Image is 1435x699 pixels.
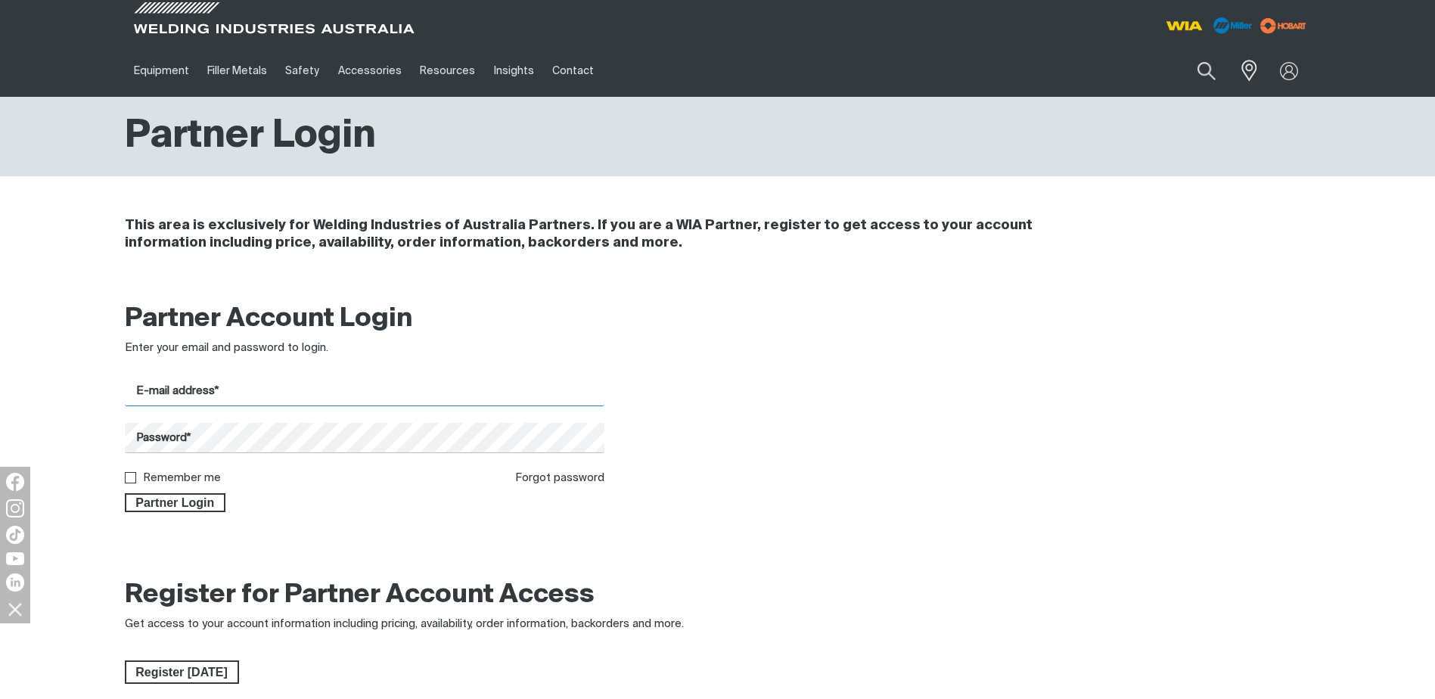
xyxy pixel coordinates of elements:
a: Register Today [125,660,239,685]
h4: This area is exclusively for Welding Industries of Australia Partners. If you are a WIA Partner, ... [125,217,1109,252]
span: Get access to your account information including pricing, availability, order information, backor... [125,618,684,629]
h2: Register for Partner Account Access [125,579,595,612]
span: Partner Login [126,493,225,513]
span: Register [DATE] [126,660,238,685]
button: Partner Login [125,493,226,513]
a: Equipment [125,45,198,97]
h2: Partner Account Login [125,303,605,336]
div: Enter your email and password to login. [125,340,605,357]
img: miller [1256,14,1311,37]
img: Instagram [6,499,24,517]
a: Resources [411,45,484,97]
img: Facebook [6,473,24,491]
img: hide socials [2,596,28,622]
a: Insights [484,45,542,97]
a: Accessories [329,45,411,97]
a: Forgot password [515,472,604,483]
h1: Partner Login [125,112,376,161]
label: Remember me [143,472,221,483]
a: Safety [276,45,328,97]
a: Filler Metals [198,45,276,97]
button: Search products [1181,53,1232,89]
img: TikTok [6,526,24,544]
img: YouTube [6,552,24,565]
a: Contact [543,45,603,97]
nav: Main [125,45,1014,97]
img: LinkedIn [6,573,24,592]
input: Product name or item number... [1161,53,1232,89]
